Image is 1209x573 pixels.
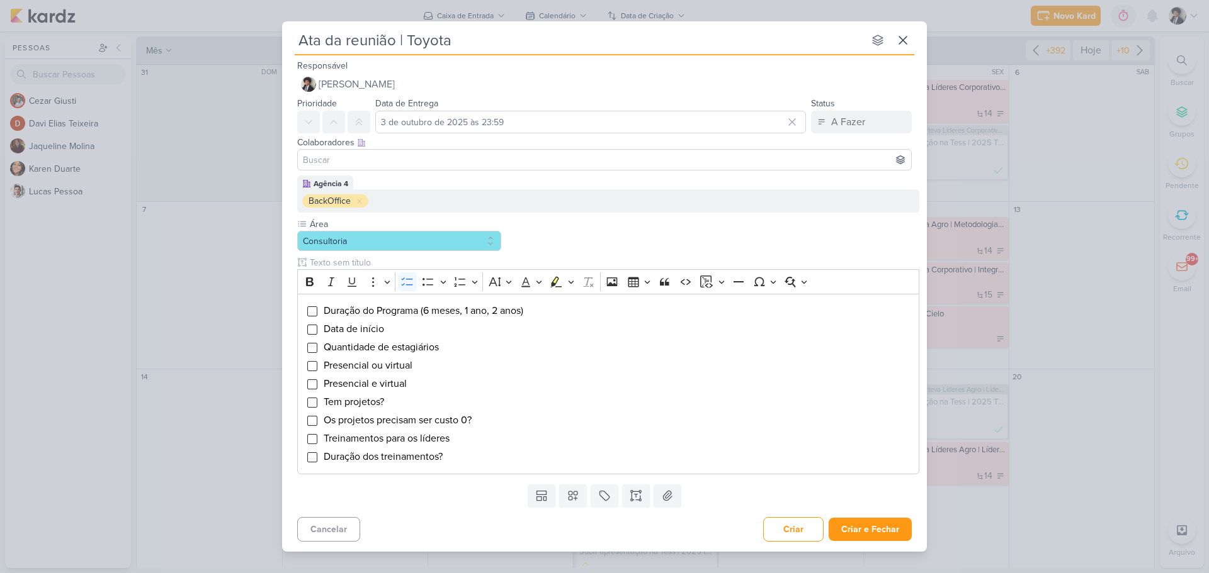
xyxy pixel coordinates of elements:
[300,152,909,167] input: Buscar
[324,304,523,317] span: Duração do Programa (6 meses, 1 ano, 2 anos)
[811,111,912,133] button: A Fazer
[297,98,337,109] label: Prioridade
[301,77,316,92] img: Pedro Luahn Simões
[831,114,865,130] div: A Fazer
[375,111,806,133] input: Select a date
[324,450,443,463] span: Duração dos treinamentos?
[297,60,348,71] label: Responsável
[324,341,439,353] span: Quantidade de estagiários
[375,98,438,109] label: Data de Entrega
[829,518,912,541] button: Criar e Fechar
[297,269,919,294] div: Editor toolbar
[307,256,919,269] input: Texto sem título
[763,517,824,542] button: Criar
[324,414,472,426] span: Os projetos precisam ser custo 0?
[295,29,864,52] input: Kard Sem Título
[324,359,412,372] span: Presencial ou virtual
[324,377,407,390] span: Presencial e virtual
[297,517,360,542] button: Cancelar
[324,323,384,335] span: Data de início
[309,194,351,208] div: BackOffice
[811,98,835,109] label: Status
[324,396,384,408] span: Tem projetos?
[314,178,348,189] div: Agência 4
[297,231,501,251] button: Consultoria
[319,77,395,92] span: [PERSON_NAME]
[309,218,501,231] label: Área
[297,73,912,96] button: [PERSON_NAME]
[324,432,450,445] span: Treinamentos para os líderes
[297,136,912,149] div: Colaboradores
[297,294,919,474] div: Editor editing area: main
